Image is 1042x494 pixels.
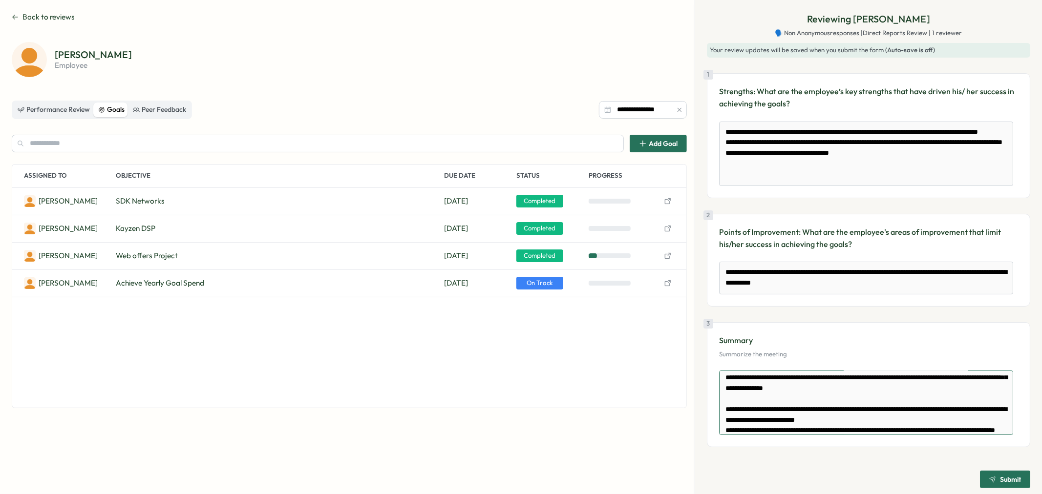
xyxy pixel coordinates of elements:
span: (Auto-save is off) [885,46,935,54]
div: Goals [98,104,125,115]
span: Submit [1000,476,1021,483]
span: Kayzen DSP [116,223,155,234]
img: Deniz [24,277,36,289]
a: Deniz[PERSON_NAME] [24,250,98,262]
span: Your review updates will be saved when you submit the form [710,46,935,54]
p: Summary [719,334,1018,347]
img: Deniz [24,250,36,262]
span: Achieve Yearly Goal Spend [116,278,204,288]
div: 2 [703,210,713,220]
span: 🗣️ Non Anonymous responses | Direct Reports Review | 1 reviewer [775,29,962,38]
p: Progress [589,165,657,187]
p: Deniz [39,223,98,234]
p: employee [55,62,132,69]
p: Deniz [39,278,98,288]
div: Performance Review [18,104,90,115]
span: Add Goal [649,140,678,147]
p: Deniz [39,196,98,206]
span: Dec 31, 2025 [444,278,468,288]
span: Back to reviews [22,12,75,22]
p: Status [516,165,585,187]
p: Deniz [39,250,98,261]
div: 1 [703,70,713,80]
img: Deniz [24,195,36,207]
button: Back to reviews [12,12,75,22]
span: Jun 30, 2025 [444,223,468,234]
p: Summarize the meeting [719,350,1018,359]
div: Peer Feedback [133,104,186,115]
span: Completed [516,249,563,262]
p: Objective [116,165,440,187]
span: SDK Networks [116,196,165,206]
span: Completed [516,195,563,207]
a: Deniz[PERSON_NAME] [24,277,98,289]
span: On Track [516,277,563,289]
p: Reviewing [PERSON_NAME] [807,12,930,27]
p: [PERSON_NAME] [55,50,132,60]
img: Deniz [12,42,47,77]
p: Due Date [444,165,512,187]
a: Deniz[PERSON_NAME] [24,223,98,234]
button: Submit [980,471,1030,488]
p: Strengths: What are the employee’s key strengths that have driven his/ her success in achieving t... [719,85,1018,110]
div: 3 [703,319,713,329]
span: Completed [516,222,563,235]
a: Deniz[PERSON_NAME] [24,195,98,207]
p: Points of Improvement: What are the employee's areas of improvement that limit his/her success in... [719,226,1018,250]
p: Assigned To [24,165,112,187]
span: Web offers Project [116,250,178,261]
button: Add Goal [630,135,687,152]
span: Jun 01, 2025 [444,250,468,261]
span: Jun 01, 2025 [444,196,468,206]
img: Deniz [24,223,36,234]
